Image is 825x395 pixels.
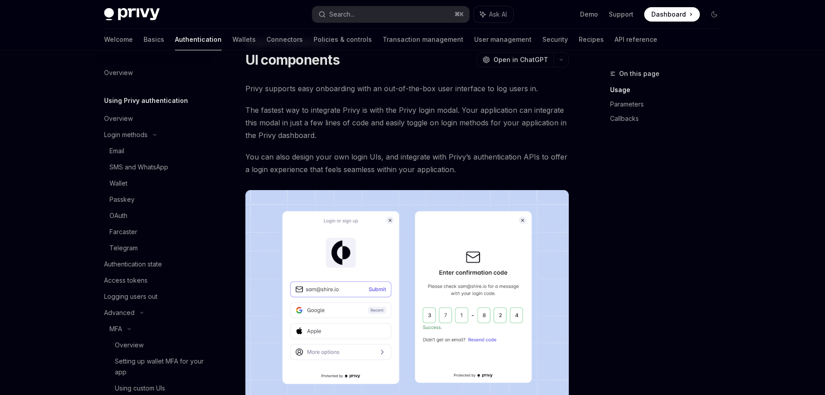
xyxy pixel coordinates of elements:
a: Access tokens [97,272,212,288]
div: OAuth [109,210,127,221]
a: Demo [580,10,598,19]
a: Security [542,29,568,50]
a: Dashboard [644,7,700,22]
a: User management [474,29,532,50]
a: Basics [144,29,164,50]
a: Callbacks [610,111,729,126]
span: The fastest way to integrate Privy is with the Privy login modal. Your application can integrate ... [245,104,569,142]
a: Overview [97,111,212,127]
span: Ask AI [489,10,507,19]
h1: UI components [245,52,340,68]
h5: Using Privy authentication [104,95,188,106]
a: Farcaster [97,224,212,240]
a: Authentication state [97,256,212,272]
a: Parameters [610,97,729,111]
div: Setting up wallet MFA for your app [115,356,206,377]
a: API reference [615,29,657,50]
a: Transaction management [383,29,463,50]
span: Dashboard [651,10,686,19]
div: Using custom UIs [115,383,165,394]
img: dark logo [104,8,160,21]
div: Access tokens [104,275,148,286]
a: Usage [610,83,729,97]
div: Telegram [109,243,138,253]
a: SMS and WhatsApp [97,159,212,175]
a: Connectors [266,29,303,50]
a: Welcome [104,29,133,50]
div: Email [109,146,124,156]
div: Wallet [109,178,127,189]
a: Recipes [579,29,604,50]
a: Email [97,143,212,159]
button: Open in ChatGPT [477,52,554,67]
div: Farcaster [109,226,137,237]
div: Login methods [104,129,148,140]
div: Advanced [104,307,135,318]
div: Search... [329,9,354,20]
a: Support [609,10,633,19]
a: Passkey [97,191,212,208]
span: Privy supports easy onboarding with an out-of-the-box user interface to log users in. [245,82,569,95]
a: Telegram [97,240,212,256]
div: Authentication state [104,259,162,270]
span: ⌘ K [454,11,464,18]
a: Setting up wallet MFA for your app [97,353,212,380]
a: OAuth [97,208,212,224]
div: Passkey [109,194,135,205]
div: Overview [115,340,144,351]
span: On this page [619,68,659,79]
button: Search...⌘K [312,6,469,22]
a: Wallet [97,175,212,191]
button: Ask AI [474,6,513,22]
a: Logging users out [97,288,212,305]
a: Wallets [232,29,256,50]
button: Toggle dark mode [707,7,721,22]
div: MFA [109,324,122,334]
div: Logging users out [104,291,157,302]
a: Policies & controls [314,29,372,50]
div: Overview [104,113,133,124]
span: Open in ChatGPT [493,55,548,64]
a: Overview [97,337,212,353]
a: Overview [97,65,212,81]
div: SMS and WhatsApp [109,162,168,173]
a: Authentication [175,29,222,50]
span: You can also design your own login UIs, and integrate with Privy’s authentication APIs to offer a... [245,151,569,176]
div: Overview [104,67,133,78]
